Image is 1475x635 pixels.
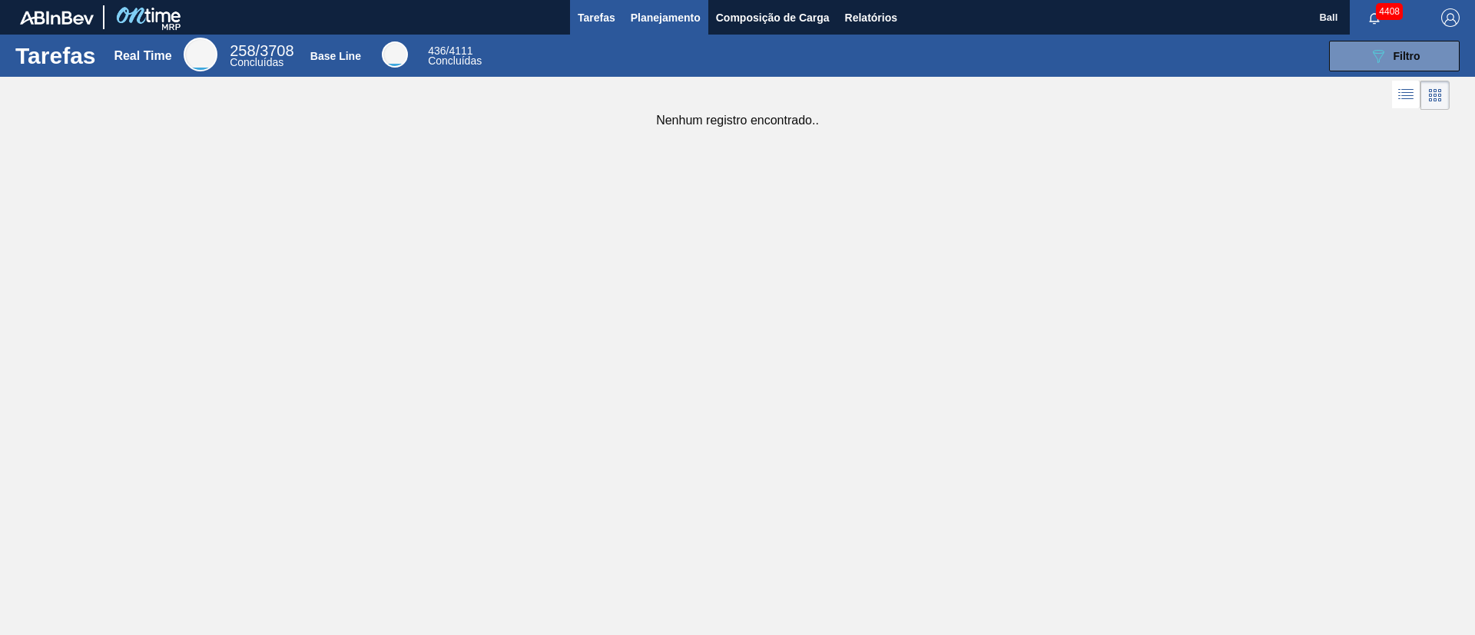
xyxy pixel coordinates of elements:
div: Real Time [184,38,217,71]
span: 4408 [1376,3,1403,20]
span: / 4111 [428,45,472,57]
span: Filtro [1394,50,1420,62]
span: Planejamento [631,8,701,27]
div: Base Line [382,41,408,68]
div: Base Line [428,46,482,66]
div: Visão em Cards [1420,81,1450,110]
span: Composição de Carga [716,8,830,27]
span: Tarefas [578,8,615,27]
div: Real Time [230,45,293,68]
img: Logout [1441,8,1460,27]
button: Filtro [1329,41,1460,71]
div: Real Time [114,49,171,63]
span: Relatórios [845,8,897,27]
img: TNhmsLtSVTkK8tSr43FrP2fwEKptu5GPRR3wAAAABJRU5ErkJggg== [20,11,94,25]
div: Visão em Lista [1392,81,1420,110]
span: 258 [230,42,255,59]
span: / 3708 [230,42,293,59]
div: Base Line [310,50,361,62]
h1: Tarefas [15,47,96,64]
span: Concluídas [428,55,482,67]
button: Notificações [1350,7,1399,28]
span: 436 [428,45,446,57]
span: Concluídas [230,56,283,68]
